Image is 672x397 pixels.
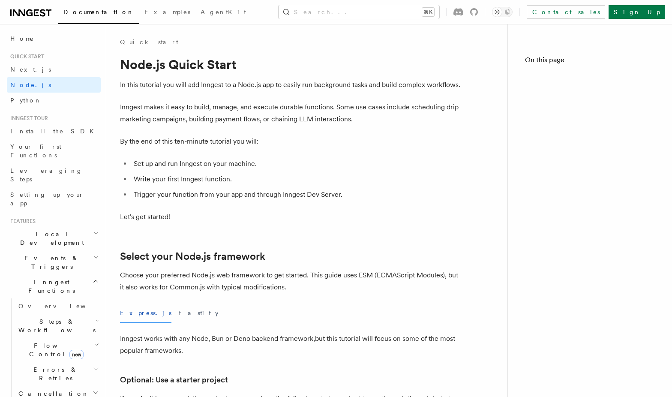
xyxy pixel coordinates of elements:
[7,274,101,298] button: Inngest Functions
[120,333,463,357] p: Inngest works with any Node, Bun or Deno backend framework,but this tutorial will focus on some o...
[120,101,463,125] p: Inngest makes it easy to build, manage, and execute durable functions. Some use cases include sch...
[7,77,101,93] a: Node.js
[7,123,101,139] a: Install the SDK
[7,31,101,46] a: Home
[7,218,36,225] span: Features
[58,3,139,24] a: Documentation
[69,350,84,359] span: new
[63,9,134,15] span: Documentation
[10,97,42,104] span: Python
[7,254,93,271] span: Events & Triggers
[15,365,93,382] span: Errors & Retries
[144,9,190,15] span: Examples
[7,53,44,60] span: Quick start
[10,143,61,159] span: Your first Functions
[120,211,463,223] p: Let's get started!
[15,362,101,386] button: Errors & Retries
[131,189,463,201] li: Trigger your function from your app and through Inngest Dev Server.
[15,314,101,338] button: Steps & Workflows
[7,93,101,108] a: Python
[10,128,99,135] span: Install the SDK
[120,250,265,262] a: Select your Node.js framework
[10,81,51,88] span: Node.js
[7,139,101,163] a: Your first Functions
[7,230,93,247] span: Local Development
[120,57,463,72] h1: Node.js Quick Start
[131,173,463,185] li: Write your first Inngest function.
[7,187,101,211] a: Setting up your app
[120,269,463,293] p: Choose your preferred Node.js web framework to get started. This guide uses ESM (ECMAScript Modul...
[279,5,439,19] button: Search...⌘K
[10,66,51,73] span: Next.js
[120,38,178,46] a: Quick start
[131,158,463,170] li: Set up and run Inngest on your machine.
[7,115,48,122] span: Inngest tour
[7,163,101,187] a: Leveraging Steps
[120,135,463,147] p: By the end of this ten-minute tutorial you will:
[527,5,605,19] a: Contact sales
[10,167,83,183] span: Leveraging Steps
[10,191,84,207] span: Setting up your app
[422,8,434,16] kbd: ⌘K
[15,298,101,314] a: Overview
[7,278,93,295] span: Inngest Functions
[120,304,171,323] button: Express.js
[139,3,195,23] a: Examples
[15,341,94,358] span: Flow Control
[15,338,101,362] button: Flow Controlnew
[120,374,228,386] a: Optional: Use a starter project
[178,304,219,323] button: Fastify
[120,79,463,91] p: In this tutorial you will add Inngest to a Node.js app to easily run background tasks and build c...
[7,250,101,274] button: Events & Triggers
[7,226,101,250] button: Local Development
[525,55,655,69] h4: On this page
[10,34,34,43] span: Home
[195,3,251,23] a: AgentKit
[201,9,246,15] span: AgentKit
[492,7,513,17] button: Toggle dark mode
[609,5,665,19] a: Sign Up
[15,317,96,334] span: Steps & Workflows
[18,303,107,310] span: Overview
[7,62,101,77] a: Next.js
